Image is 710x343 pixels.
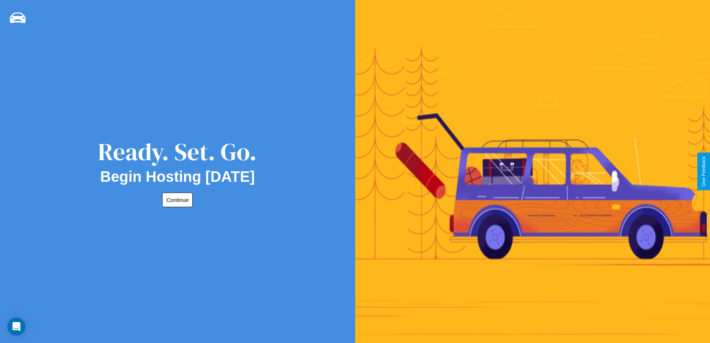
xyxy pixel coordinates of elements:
h2: Begin Hosting [DATE] [100,168,255,185]
button: Continue [162,193,193,207]
div: Give Feedback [701,156,706,187]
div: Ready. Set. Go. [98,135,257,168]
div: Open Intercom Messenger [7,318,25,336]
